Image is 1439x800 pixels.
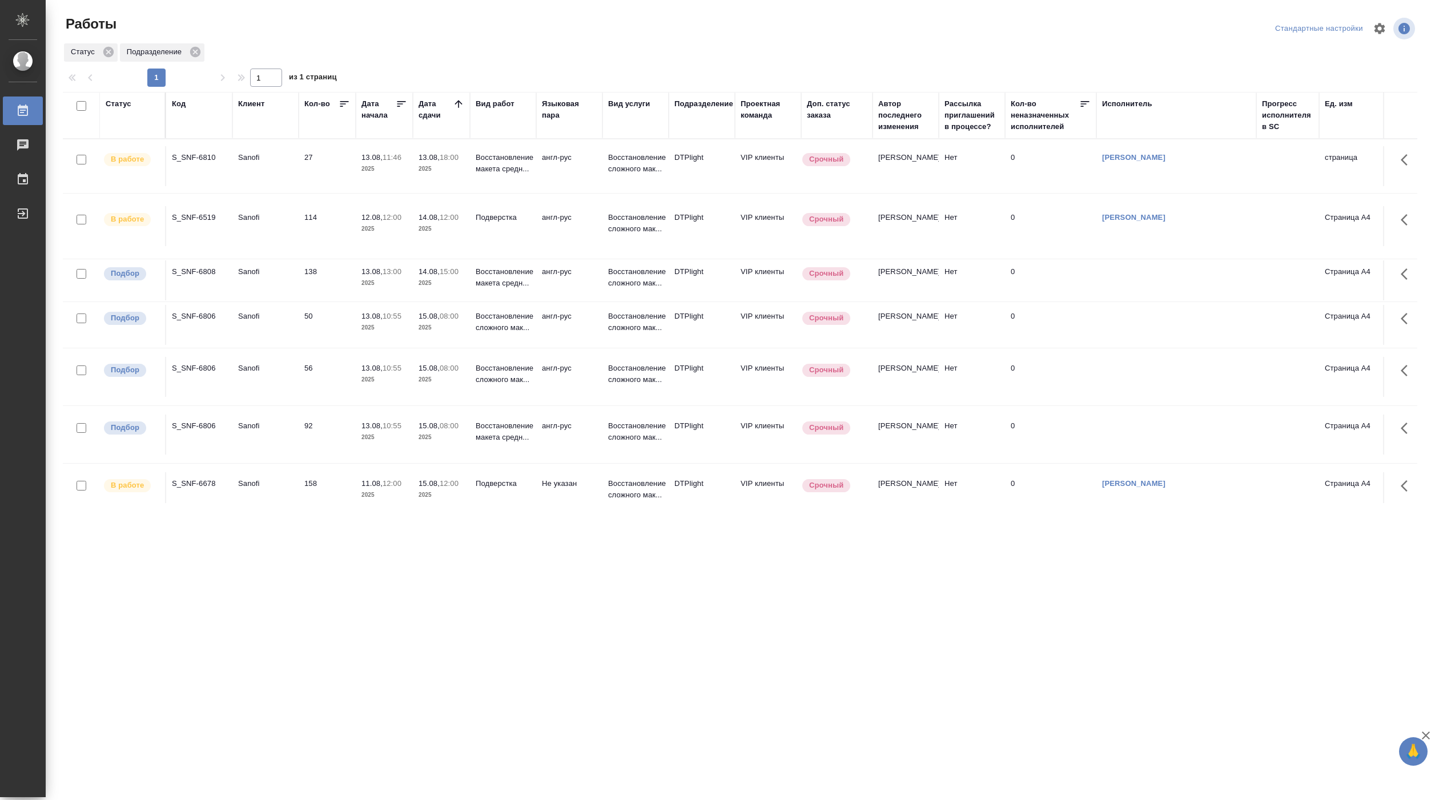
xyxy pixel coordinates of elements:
p: 12:00 [440,479,459,488]
p: Срочный [809,214,843,225]
p: 12:00 [440,213,459,222]
div: Автор последнего изменения [878,98,933,132]
div: S_SNF-6806 [172,420,227,432]
div: Подразделение [120,43,204,62]
p: Статус [71,46,99,58]
div: Вид услуги [608,98,650,110]
p: В работе [111,214,144,225]
p: Sanofi [238,311,293,322]
p: Sanofi [238,152,293,163]
p: 14.08, [419,267,440,276]
td: DTPlight [669,260,735,300]
p: 2025 [361,322,407,333]
div: Ед. изм [1325,98,1353,110]
td: 114 [299,206,356,246]
p: 2025 [419,489,464,501]
span: 🙏 [1404,739,1423,763]
p: 13.08, [361,421,383,430]
td: Не указан [536,472,602,512]
p: 08:00 [440,421,459,430]
p: 15.08, [419,421,440,430]
td: VIP клиенты [735,415,801,455]
td: VIP клиенты [735,305,801,345]
div: Исполнитель [1102,98,1152,110]
td: Нет [939,472,1005,512]
p: 15:00 [440,267,459,276]
td: 0 [1005,260,1096,300]
td: DTPlight [669,206,735,246]
div: Кол-во [304,98,330,110]
p: Подразделение [127,46,186,58]
p: Подверстка [476,478,530,489]
td: [PERSON_NAME] [873,260,939,300]
a: [PERSON_NAME] [1102,213,1165,222]
td: Нет [939,206,1005,246]
div: Доп. статус заказа [807,98,867,121]
p: 13.08, [419,153,440,162]
div: S_SNF-6806 [172,311,227,322]
p: Восстановление макета средн... [476,420,530,443]
td: DTPlight [669,415,735,455]
td: Страница А4 [1319,357,1385,397]
div: Дата начала [361,98,396,121]
td: Нет [939,146,1005,186]
td: англ-рус [536,260,602,300]
p: Sanofi [238,266,293,278]
p: 13.08, [361,364,383,372]
p: 2025 [419,374,464,385]
td: DTPlight [669,357,735,397]
div: Можно подбирать исполнителей [103,266,159,282]
p: 11:46 [383,153,401,162]
p: 12.08, [361,213,383,222]
p: В работе [111,480,144,491]
p: 15.08, [419,364,440,372]
p: Восстановление макета средн... [476,266,530,289]
div: Рассылка приглашений в процессе? [944,98,999,132]
div: Можно подбирать исполнителей [103,363,159,378]
p: 14.08, [419,213,440,222]
td: Нет [939,357,1005,397]
td: 0 [1005,415,1096,455]
td: 0 [1005,146,1096,186]
button: Здесь прячутся важные кнопки [1394,146,1421,174]
span: из 1 страниц [289,70,337,87]
p: Восстановление сложного мак... [608,266,663,289]
p: Sanofi [238,212,293,223]
td: 0 [1005,305,1096,345]
button: Здесь прячутся важные кнопки [1394,415,1421,442]
p: 15.08, [419,312,440,320]
div: Можно подбирать исполнителей [103,420,159,436]
td: VIP клиенты [735,206,801,246]
td: VIP клиенты [735,472,801,512]
p: Подбор [111,422,139,433]
td: DTPlight [669,305,735,345]
td: DTPlight [669,472,735,512]
div: Дата сдачи [419,98,453,121]
p: Подбор [111,364,139,376]
p: 13.08, [361,153,383,162]
div: Вид работ [476,98,514,110]
a: [PERSON_NAME] [1102,479,1165,488]
p: 13.08, [361,267,383,276]
p: 2025 [361,374,407,385]
p: 2025 [361,223,407,235]
p: 13.08, [361,312,383,320]
td: 56 [299,357,356,397]
td: Страница А4 [1319,472,1385,512]
td: англ-рус [536,206,602,246]
p: Срочный [809,480,843,491]
p: Восстановление сложного мак... [608,311,663,333]
td: англ-рус [536,305,602,345]
button: Здесь прячутся важные кнопки [1394,357,1421,384]
td: страница [1319,146,1385,186]
td: [PERSON_NAME] [873,357,939,397]
p: Срочный [809,154,843,165]
td: Страница А4 [1319,415,1385,455]
p: 2025 [361,163,407,175]
button: 🙏 [1399,737,1428,766]
p: 2025 [419,278,464,289]
a: [PERSON_NAME] [1102,153,1165,162]
p: 08:00 [440,364,459,372]
p: 08:00 [440,312,459,320]
td: [PERSON_NAME] [873,415,939,455]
